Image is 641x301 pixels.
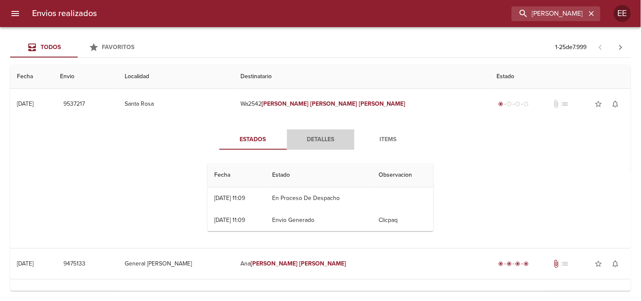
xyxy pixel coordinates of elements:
[224,134,282,145] span: Estados
[499,261,504,266] span: radio_button_checked
[310,100,357,107] em: [PERSON_NAME]
[590,96,607,112] button: Agregar a favoritos
[607,255,624,272] button: Activar notificaciones
[611,260,620,268] span: notifications_none
[372,209,434,231] td: Clicpaq
[552,100,560,108] span: No tiene documentos adjuntos
[497,290,531,299] div: Generado
[32,7,97,20] h6: Envios realizados
[524,101,529,107] span: radio_button_unchecked
[360,134,417,145] span: Items
[63,290,87,300] span: 9537026
[266,187,372,209] td: En Proceso De Despacho
[552,290,560,299] span: No tiene documentos adjuntos
[266,163,372,187] th: Estado
[595,290,603,299] span: star_border
[17,100,33,107] div: [DATE]
[524,261,529,266] span: radio_button_checked
[234,89,490,119] td: Wa2542
[207,163,434,231] table: Tabla de seguimiento
[359,100,406,107] em: [PERSON_NAME]
[234,249,490,279] td: Ana
[214,216,245,224] div: [DATE] 11:09
[556,43,587,52] p: 1 - 25 de 7.999
[219,129,422,150] div: Tabs detalle de guia
[299,260,346,267] em: [PERSON_NAME]
[17,260,33,267] div: [DATE]
[10,65,53,89] th: Fecha
[41,44,61,51] span: Todos
[614,5,631,22] div: EE
[560,100,569,108] span: No tiene pedido asociado
[60,96,88,112] button: 9537217
[60,256,89,272] button: 9475133
[512,6,586,21] input: buscar
[507,261,512,266] span: radio_button_checked
[5,3,25,24] button: menu
[234,65,490,89] th: Destinatario
[516,101,521,107] span: radio_button_unchecked
[611,37,631,57] span: Pagina siguiente
[516,261,521,266] span: radio_button_checked
[292,134,349,145] span: Detalles
[118,249,234,279] td: General [PERSON_NAME]
[102,44,135,51] span: Favoritos
[214,194,245,202] div: [DATE] 11:09
[497,100,531,108] div: Generado
[614,5,631,22] div: Abrir información de usuario
[63,259,85,269] span: 9475133
[507,101,512,107] span: radio_button_unchecked
[262,100,308,107] em: [PERSON_NAME]
[118,65,234,89] th: Localidad
[560,290,569,299] span: No tiene pedido asociado
[118,89,234,119] td: Santa Rosa
[53,65,118,89] th: Envio
[607,96,624,112] button: Activar notificaciones
[611,100,620,108] span: notifications_none
[207,163,266,187] th: Fecha
[611,290,620,299] span: notifications_none
[10,37,145,57] div: Tabs Envios
[497,260,531,268] div: Entregado
[552,260,560,268] span: Tiene documentos adjuntos
[490,65,631,89] th: Estado
[251,260,297,267] em: [PERSON_NAME]
[595,100,603,108] span: star_border
[595,260,603,268] span: star_border
[63,99,85,109] span: 9537217
[372,163,434,187] th: Observacion
[266,209,372,231] td: Envio Generado
[499,101,504,107] span: radio_button_checked
[560,260,569,268] span: No tiene pedido asociado
[590,255,607,272] button: Agregar a favoritos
